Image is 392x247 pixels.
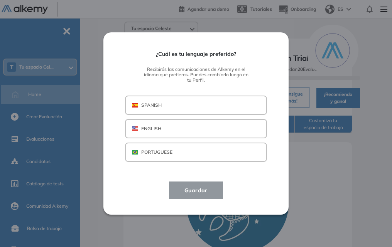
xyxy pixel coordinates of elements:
[132,150,138,155] img: BRA
[141,102,162,109] p: SPANISH
[125,51,267,57] span: ¿Cuál es tu lenguaje preferido?
[125,119,267,138] button: USAENGLISH
[125,67,267,83] span: Recibirás las comunicaciones de Alkemy en el idioma que prefieras. Puedes cambiarlo luego en tu P...
[125,96,267,115] button: ESPSPANISH
[169,181,223,199] button: Guardar
[132,103,138,108] img: ESP
[132,126,138,131] img: USA
[125,143,267,162] button: BRAPORTUGUESE
[141,149,172,156] p: PORTUGUESE
[178,186,214,195] span: Guardar
[141,125,161,132] p: ENGLISH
